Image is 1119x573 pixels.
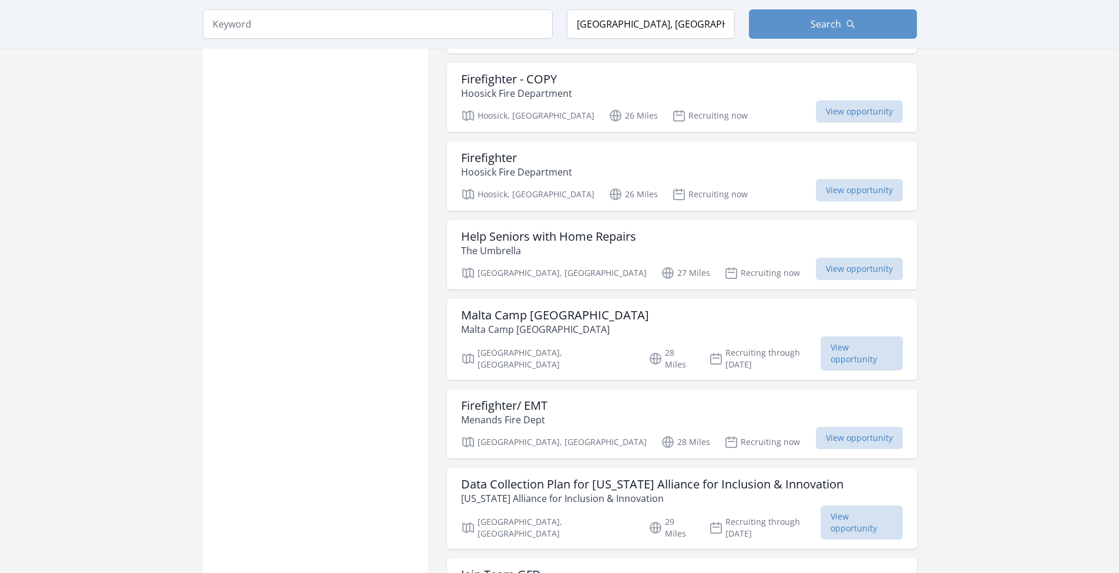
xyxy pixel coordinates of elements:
button: Search [749,9,917,39]
input: Location [567,9,735,39]
p: 26 Miles [609,109,658,123]
p: Recruiting now [672,109,748,123]
p: [GEOGRAPHIC_DATA], [GEOGRAPHIC_DATA] [461,435,647,449]
p: [GEOGRAPHIC_DATA], [GEOGRAPHIC_DATA] [461,347,635,370]
p: 26 Miles [609,187,658,201]
p: Recruiting now [724,266,800,280]
span: View opportunity [816,179,903,201]
a: Firefighter Hoosick Fire Department Hoosick, [GEOGRAPHIC_DATA] 26 Miles Recruiting now View oppor... [447,141,917,211]
a: Firefighter/ EMT Menands Fire Dept [GEOGRAPHIC_DATA], [GEOGRAPHIC_DATA] 28 Miles Recruiting now V... [447,389,917,459]
span: View opportunity [816,100,903,123]
span: View opportunity [821,336,902,370]
h3: Firefighter [461,151,572,165]
input: Keyword [203,9,553,39]
p: Recruiting through [DATE] [709,516,821,540]
p: Hoosick Fire Department [461,165,572,179]
h3: Firefighter - COPY [461,72,572,86]
p: [GEOGRAPHIC_DATA], [GEOGRAPHIC_DATA] [461,266,647,280]
p: Hoosick, [GEOGRAPHIC_DATA] [461,187,594,201]
p: [US_STATE] Alliance for Inclusion & Innovation [461,491,844,505]
p: 28 Miles [661,435,710,449]
p: Menands Fire Dept [461,413,547,427]
span: Search [811,17,841,31]
a: Firefighter - COPY Hoosick Fire Department Hoosick, [GEOGRAPHIC_DATA] 26 Miles Recruiting now Vie... [447,63,917,132]
h3: Malta Camp [GEOGRAPHIC_DATA] [461,308,649,322]
h3: Data Collection Plan for [US_STATE] Alliance for Inclusion & Innovation [461,477,844,491]
p: [GEOGRAPHIC_DATA], [GEOGRAPHIC_DATA] [461,516,635,540]
p: Recruiting now [672,187,748,201]
h3: Firefighter/ EMT [461,399,547,413]
span: View opportunity [816,427,903,449]
a: Data Collection Plan for [US_STATE] Alliance for Inclusion & Innovation [US_STATE] Alliance for I... [447,468,917,549]
p: Hoosick, [GEOGRAPHIC_DATA] [461,109,594,123]
a: Help Seniors with Home Repairs The Umbrella [GEOGRAPHIC_DATA], [GEOGRAPHIC_DATA] 27 Miles Recruit... [447,220,917,289]
span: View opportunity [816,258,903,280]
p: The Umbrella [461,244,636,258]
p: 28 Miles [648,347,695,370]
p: 27 Miles [661,266,710,280]
p: 29 Miles [648,516,695,540]
p: Malta Camp [GEOGRAPHIC_DATA] [461,322,649,336]
span: View opportunity [821,505,902,540]
p: Recruiting now [724,435,800,449]
p: Recruiting through [DATE] [709,347,821,370]
h3: Help Seniors with Home Repairs [461,230,636,244]
p: Hoosick Fire Department [461,86,572,100]
a: Malta Camp [GEOGRAPHIC_DATA] Malta Camp [GEOGRAPHIC_DATA] [GEOGRAPHIC_DATA], [GEOGRAPHIC_DATA] 28... [447,299,917,380]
